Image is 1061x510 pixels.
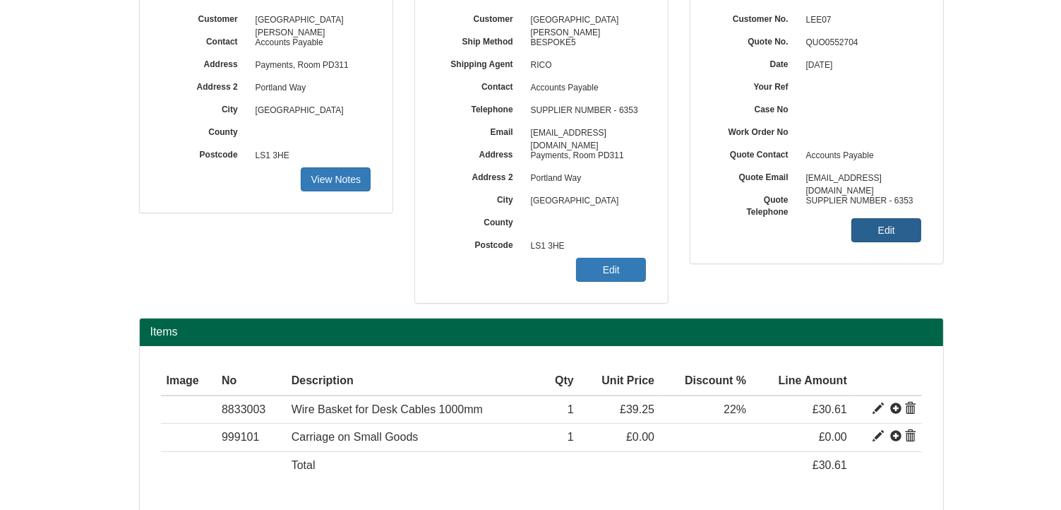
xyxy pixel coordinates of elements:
span: Accounts Payable [524,77,647,100]
label: Ship Method [436,32,524,48]
td: Total [286,452,541,480]
a: Edit [576,258,646,282]
label: Quote Telephone [712,190,799,218]
span: [GEOGRAPHIC_DATA] [524,190,647,213]
label: City [161,100,248,116]
span: Accounts Payable [799,145,922,167]
span: Wire Basket for Desk Cables 1000mm [292,403,483,415]
span: Accounts Payable [248,32,371,54]
label: City [436,190,524,206]
label: Customer No. [712,9,799,25]
label: Date [712,54,799,71]
span: [GEOGRAPHIC_DATA][PERSON_NAME] [248,9,371,32]
span: SUPPLIER NUMBER - 6353 [799,190,922,213]
label: Shipping Agent [436,54,524,71]
label: Postcode [436,235,524,251]
span: [GEOGRAPHIC_DATA][PERSON_NAME] [524,9,647,32]
a: View Notes [301,167,371,191]
label: Email [436,122,524,138]
td: 8833003 [216,396,286,424]
td: 999101 [216,424,286,452]
label: Address [436,145,524,161]
th: No [216,367,286,396]
label: Address 2 [436,167,524,184]
span: £0.00 [626,431,654,443]
span: £0.00 [819,431,847,443]
span: [DATE] [799,54,922,77]
span: 22% [724,403,746,415]
span: Carriage on Small Goods [292,431,419,443]
span: Payments, Room PD311 [248,54,371,77]
span: LEE07 [799,9,922,32]
span: RICO [524,54,647,77]
span: SUPPLIER NUMBER - 6353 [524,100,647,122]
span: 1 [568,403,574,415]
span: Payments, Room PD311 [524,145,647,167]
span: Portland Way [248,77,371,100]
span: Portland Way [524,167,647,190]
span: [EMAIL_ADDRESS][DOMAIN_NAME] [524,122,647,145]
label: Address [161,54,248,71]
label: Your Ref [712,77,799,93]
span: £39.25 [620,403,654,415]
th: Description [286,367,541,396]
th: Qty [541,367,580,396]
span: BESPOKE5 [524,32,647,54]
label: Work Order No [712,122,799,138]
span: £30.61 [813,459,847,471]
span: [GEOGRAPHIC_DATA] [248,100,371,122]
span: 1 [568,431,574,443]
label: County [436,213,524,229]
span: [EMAIL_ADDRESS][DOMAIN_NAME] [799,167,922,190]
th: Discount % [660,367,752,396]
label: Contact [436,77,524,93]
label: County [161,122,248,138]
label: Quote No. [712,32,799,48]
label: Contact [161,32,248,48]
label: Quote Email [712,167,799,184]
label: Postcode [161,145,248,161]
label: Telephone [436,100,524,116]
span: LS1 3HE [248,145,371,167]
label: Quote Contact [712,145,799,161]
label: Customer [436,9,524,25]
th: Line Amount [752,367,853,396]
label: Customer [161,9,248,25]
h2: Items [150,326,933,338]
a: Edit [851,218,921,242]
label: Case No [712,100,799,116]
span: £30.61 [813,403,847,415]
span: LS1 3HE [524,235,647,258]
th: Image [161,367,217,396]
label: Address 2 [161,77,248,93]
span: QUO0552704 [799,32,922,54]
th: Unit Price [580,367,660,396]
